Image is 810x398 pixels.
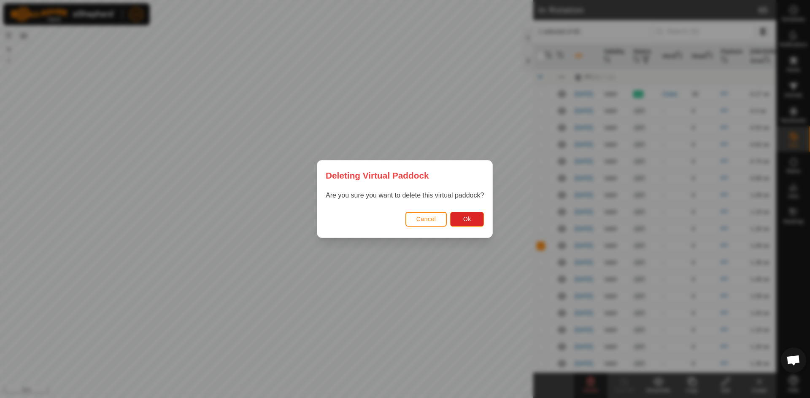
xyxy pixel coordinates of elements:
[416,216,436,222] span: Cancel
[326,190,484,200] p: Are you sure you want to delete this virtual paddock?
[781,347,806,373] div: Open chat
[451,212,484,227] button: Ok
[463,216,471,222] span: Ok
[326,169,429,182] span: Deleting Virtual Paddock
[405,212,447,227] button: Cancel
